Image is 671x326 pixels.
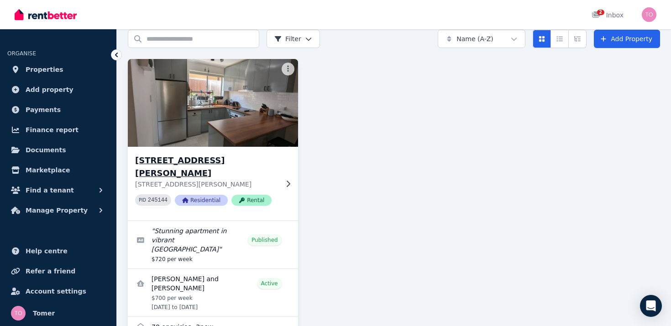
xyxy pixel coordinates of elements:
span: Properties [26,64,63,75]
span: Tomer [33,308,55,319]
span: Manage Property [26,205,88,216]
p: [STREET_ADDRESS][PERSON_NAME] [135,180,278,189]
code: 245144 [148,197,168,203]
span: Filter [274,34,301,43]
span: Account settings [26,286,86,297]
a: Refer a friend [7,262,109,280]
button: Find a tenant [7,181,109,199]
span: 2 [597,10,604,15]
a: Edit listing: Stunning apartment in vibrant Marrickville [128,221,298,268]
span: Marketplace [26,165,70,176]
button: Compact list view [550,30,569,48]
span: ORGANISE [7,50,36,57]
button: Name (A-Z) [438,30,525,48]
button: Expanded list view [568,30,587,48]
a: Finance report [7,121,109,139]
a: View details for Catherine Parr and Tara Hennessy [128,269,298,316]
span: Help centre [26,246,68,257]
a: Add Property [594,30,660,48]
span: Name (A-Z) [456,34,493,43]
a: 2/93 Warren Road, Marrickville[STREET_ADDRESS][PERSON_NAME][STREET_ADDRESS][PERSON_NAME]PID 24514... [128,59,298,220]
button: More options [282,63,294,75]
a: Payments [7,101,109,119]
span: Find a tenant [26,185,74,196]
h3: [STREET_ADDRESS][PERSON_NAME] [135,154,278,180]
span: Rental [231,195,272,206]
img: RentBetter [15,8,77,21]
span: Residential [175,195,228,206]
a: Documents [7,141,109,159]
button: Card view [533,30,551,48]
a: Marketplace [7,161,109,179]
a: Account settings [7,282,109,300]
small: PID [139,198,146,203]
span: Refer a friend [26,266,75,277]
a: Properties [7,60,109,79]
span: Add property [26,84,73,95]
img: Tomer [11,306,26,321]
span: Payments [26,104,61,115]
div: Open Intercom Messenger [640,295,662,317]
a: Add property [7,80,109,99]
span: Documents [26,144,66,155]
div: View options [533,30,587,48]
div: Inbox [592,11,624,20]
button: Filter [267,30,320,48]
img: Tomer [642,7,656,22]
button: Manage Property [7,201,109,219]
span: Finance report [26,124,79,135]
img: 2/93 Warren Road, Marrickville [124,57,302,149]
a: Help centre [7,242,109,260]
